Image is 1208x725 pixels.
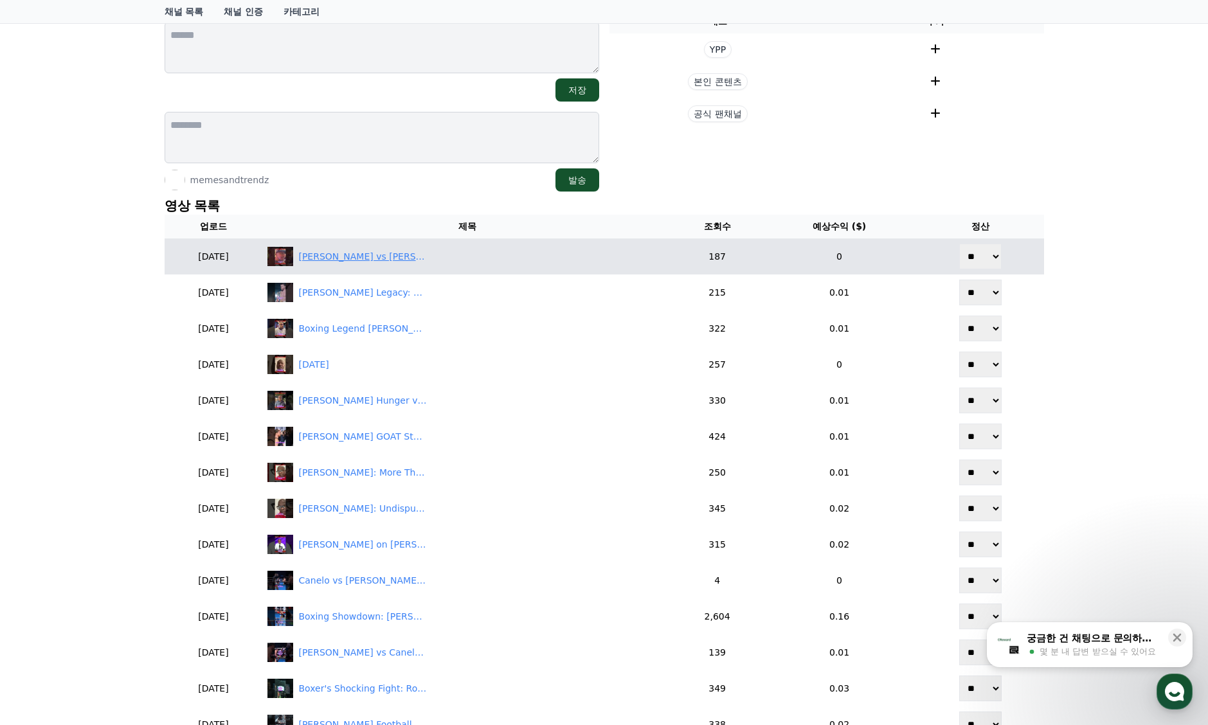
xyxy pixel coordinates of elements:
[555,78,599,102] button: 저장
[267,319,667,338] a: Boxing Legend Crawford: Unbeatable & Setting a New Standard? #shorts Boxing Legend [PERSON_NAME]:...
[298,358,329,371] div: September 19, 2025
[267,355,667,374] a: September 19, 2025 [DATE]
[672,215,762,238] th: 조회수
[267,643,667,662] a: Crawford vs Canelo: Epic Boxing Battle! Fight Highlights! #shorts [PERSON_NAME] vs Canelo: Epic B...
[41,427,48,437] span: 홈
[165,598,263,634] td: [DATE]
[672,634,762,670] td: 139
[917,215,1044,238] th: 정산
[267,535,293,554] img: Stephen A. Smith on Crawford's Historic Boxing Triumph! #shorts
[85,407,166,440] a: 대화
[267,607,667,626] a: Boxing Showdown: Crawford's Brutal Punches & Canelo's Battle! #shorts Boxing Showdown: [PERSON_NA...
[165,418,263,454] td: [DATE]
[298,286,427,300] div: Crawford's Legacy: Boxing Legend's Rise to GOAT Status! #shorts
[298,322,427,336] div: Boxing Legend Crawford: Unbeatable & Setting a New Standard? #shorts
[762,490,917,526] td: 0.02
[298,502,427,515] div: Crawford: Undisputed Boxing Champion, Defying ALL Expectations! #shorts
[762,274,917,310] td: 0.01
[298,394,427,407] div: Crawford's Hunger vs. Canelo's Lack: Boxing Legend Debate! #shorts
[165,274,263,310] td: [DATE]
[762,454,917,490] td: 0.01
[4,407,85,440] a: 홈
[762,346,917,382] td: 0
[298,574,427,587] div: Canelo vs Crawford: Unbelievable Boxing Match Highlights! #shorts
[165,562,263,598] td: [DATE]
[672,562,762,598] td: 4
[762,670,917,706] td: 0.03
[298,682,427,695] div: Boxer's Shocking Fight: Robbery, Disrespect, and Championship Drama! #shorts
[165,170,185,190] img: memesandtrendz
[267,391,667,410] a: Crawford's Hunger vs. Canelo's Lack: Boxing Legend Debate! #shorts [PERSON_NAME] Hunger vs. Canel...
[672,346,762,382] td: 257
[298,538,427,551] div: Stephen A. Smith on Crawford's Historic Boxing Triumph! #shorts
[165,670,263,706] td: [DATE]
[762,215,917,238] th: 예상수익 ($)
[672,238,762,274] td: 187
[762,418,917,454] td: 0.01
[762,634,917,670] td: 0.01
[298,466,427,479] div: Crawford: More Than Mayweather? Boxing Legend's Unbelievable Victory #shorts
[762,562,917,598] td: 0
[267,679,293,698] img: Boxer's Shocking Fight: Robbery, Disrespect, and Championship Drama! #shorts
[267,463,667,482] a: Crawford: More Than Mayweather? Boxing Legend's Unbelievable Victory #shorts [PERSON_NAME]: More ...
[298,250,427,264] div: Crawford vs Mayweather: Boxing Styles Debate & Historic Victory! #shorts
[672,274,762,310] td: 215
[267,571,667,590] a: Canelo vs Crawford: Unbelievable Boxing Match Highlights! #shorts Canelo vs [PERSON_NAME]: Unbeli...
[267,607,293,626] img: Boxing Showdown: Crawford's Brutal Punches & Canelo's Battle! #shorts
[165,215,263,238] th: 업로드
[165,238,263,274] td: [DATE]
[267,247,667,266] a: Crawford vs Mayweather: Boxing Styles Debate & Historic Victory! #shorts [PERSON_NAME] vs [PERSON...
[762,526,917,562] td: 0.02
[672,310,762,346] td: 322
[267,427,293,446] img: Crawford's GOAT Status: He's Done! Real Talk on Doubts & Victory! #shortsv
[165,634,263,670] td: [DATE]
[262,215,672,238] th: 제목
[267,571,293,590] img: Canelo vs Crawford: Unbelievable Boxing Match Highlights! #shorts
[267,679,667,698] a: Boxer's Shocking Fight: Robbery, Disrespect, and Championship Drama! #shorts Boxer's Shocking Fig...
[672,598,762,634] td: 2,604
[555,168,599,192] button: 발송
[165,310,263,346] td: [DATE]
[267,427,667,446] a: Crawford's GOAT Status: He's Done! Real Talk on Doubts & Victory! #shortsv [PERSON_NAME] GOAT Sta...
[165,346,263,382] td: [DATE]
[166,407,247,440] a: 설정
[672,490,762,526] td: 345
[267,355,293,374] img: September 19, 2025
[298,610,427,623] div: Boxing Showdown: Crawford's Brutal Punches & Canelo's Battle! #shorts
[672,670,762,706] td: 349
[165,382,263,418] td: [DATE]
[267,499,667,518] a: Crawford: Undisputed Boxing Champion, Defying ALL Expectations! #shorts [PERSON_NAME]: Undisputed...
[762,238,917,274] td: 0
[762,382,917,418] td: 0.01
[762,598,917,634] td: 0.16
[267,283,667,302] a: Crawford's Legacy: Boxing Legend's Rise to GOAT Status! #shorts [PERSON_NAME] Legacy: Boxing Lege...
[267,463,293,482] img: Crawford: More Than Mayweather? Boxing Legend's Unbelievable Victory #shorts
[688,73,747,90] span: 본인 콘텐츠
[165,490,263,526] td: [DATE]
[267,247,293,266] img: Crawford vs Mayweather: Boxing Styles Debate & Historic Victory! #shorts
[267,319,293,338] img: Boxing Legend Crawford: Unbeatable & Setting a New Standard? #shorts
[762,310,917,346] td: 0.01
[267,283,293,302] img: Crawford's Legacy: Boxing Legend's Rise to GOAT Status! #shorts
[298,430,427,443] div: Crawford's GOAT Status: He's Done! Real Talk on Doubts & Victory! #shortsv
[118,427,133,438] span: 대화
[165,526,263,562] td: [DATE]
[672,526,762,562] td: 315
[688,105,747,122] span: 공식 팬채널
[190,174,269,186] p: memesandtrendz
[672,418,762,454] td: 424
[267,499,293,518] img: Crawford: Undisputed Boxing Champion, Defying ALL Expectations! #shorts
[298,646,427,659] div: Crawford vs Canelo: Epic Boxing Battle! Fight Highlights! #shorts
[704,41,732,58] span: YPP
[165,454,263,490] td: [DATE]
[165,197,1044,215] p: 영상 목록
[672,454,762,490] td: 250
[267,643,293,662] img: Crawford vs Canelo: Epic Boxing Battle! Fight Highlights! #shorts
[267,535,667,554] a: Stephen A. Smith on Crawford's Historic Boxing Triumph! #shorts [PERSON_NAME] on [PERSON_NAME] Hi...
[267,391,293,410] img: Crawford's Hunger vs. Canelo's Lack: Boxing Legend Debate! #shorts
[672,382,762,418] td: 330
[199,427,214,437] span: 설정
